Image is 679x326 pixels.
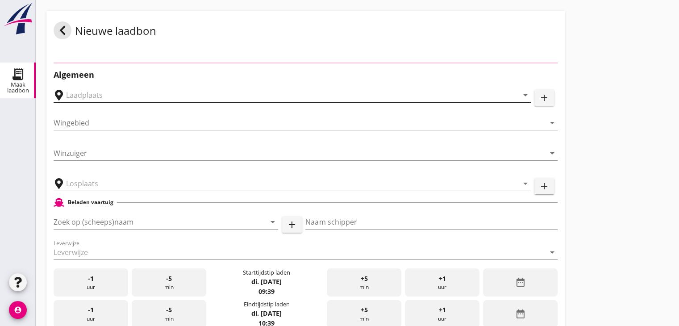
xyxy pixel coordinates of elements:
i: add [287,219,297,230]
i: account_circle [9,301,27,319]
i: arrow_drop_down [520,178,531,189]
h2: Algemeen [54,69,558,81]
i: add [539,181,550,192]
div: Nieuwe laadbon [54,21,156,43]
span: +1 [439,305,446,315]
i: arrow_drop_down [547,148,558,159]
span: -1 [88,274,94,284]
i: arrow_drop_down [267,217,278,227]
i: date_range [515,277,525,288]
span: +5 [361,274,368,284]
i: arrow_drop_down [547,117,558,128]
input: Zoek op (scheeps)naam [54,215,253,229]
div: uur [405,268,479,297]
h2: Beladen vaartuig [68,198,113,206]
i: add [539,92,550,103]
div: min [132,268,206,297]
div: min [327,268,401,297]
strong: 09:39 [258,287,275,296]
span: -1 [88,305,94,315]
span: +1 [439,274,446,284]
input: Losplaats [66,176,506,191]
input: Naam schipper [305,215,557,229]
div: Starttijdstip laden [243,268,290,277]
i: arrow_drop_down [520,90,531,100]
span: -5 [166,305,172,315]
img: logo-small.a267ee39.svg [2,2,34,35]
input: Laadplaats [66,88,506,102]
strong: di. [DATE] [251,309,282,318]
input: Winzuiger [54,146,545,160]
span: -5 [166,274,172,284]
span: +5 [361,305,368,315]
i: date_range [515,309,525,319]
strong: di. [DATE] [251,277,282,286]
div: Eindtijdstip laden [243,300,289,309]
i: arrow_drop_down [547,247,558,258]
div: uur [54,268,128,297]
input: Wingebied [54,116,545,130]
